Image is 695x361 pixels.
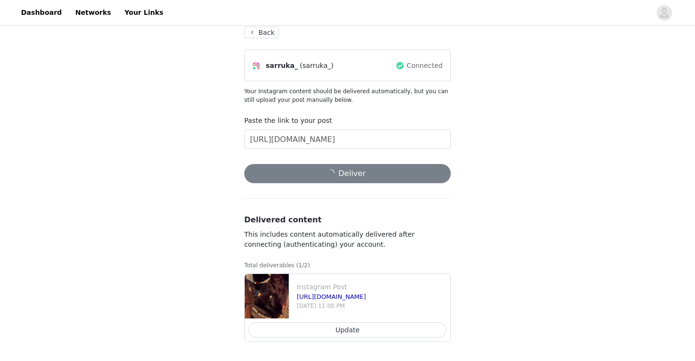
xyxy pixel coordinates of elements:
[660,5,669,21] div: avatar
[245,274,289,318] img: file
[244,130,451,149] input: Paste the link to your content here
[244,261,451,270] p: Total deliverables (1/2)
[15,2,67,23] a: Dashboard
[119,2,169,23] a: Your Links
[244,117,332,124] label: Paste the link to your post
[249,322,446,338] button: Update
[244,230,414,248] span: This includes content automatically delivered after connecting (authenticating) your account.
[244,214,451,226] h3: Delivered content
[252,62,260,70] img: Instagram Icon
[300,61,333,71] span: (sarruka_)
[297,302,446,310] p: [DATE] 11:00 PM
[244,87,451,104] p: Your Instagram content should be delivered automatically, but you can still upload your post manu...
[407,61,443,71] span: Connected
[297,293,366,300] a: [URL][DOMAIN_NAME]
[244,27,279,38] button: Back
[297,282,446,292] p: Instagram Post
[69,2,117,23] a: Networks
[266,61,298,71] span: sarruka_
